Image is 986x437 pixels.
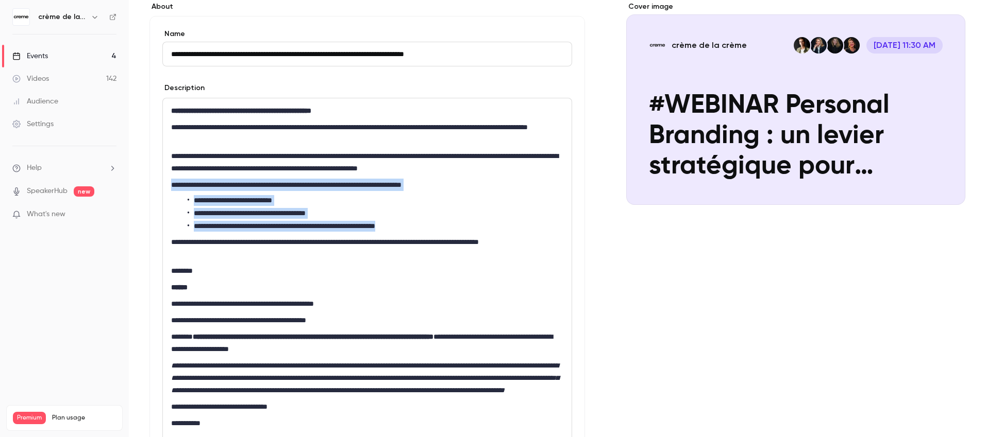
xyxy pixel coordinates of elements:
label: Cover image [626,2,965,12]
a: SpeakerHub [27,186,68,197]
h6: crème de la crème [38,12,87,22]
section: Cover image [626,2,965,205]
li: help-dropdown-opener [12,163,116,173]
span: new [74,186,94,197]
span: Premium [13,412,46,424]
label: About [149,2,585,12]
div: Audience [12,96,58,107]
div: Settings [12,119,54,129]
span: What's new [27,209,65,220]
div: Videos [12,74,49,84]
span: Plan usage [52,414,116,422]
img: crème de la crème [13,9,29,25]
div: Events [12,51,48,61]
label: Name [162,29,572,39]
label: Description [162,83,205,93]
span: Help [27,163,42,173]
